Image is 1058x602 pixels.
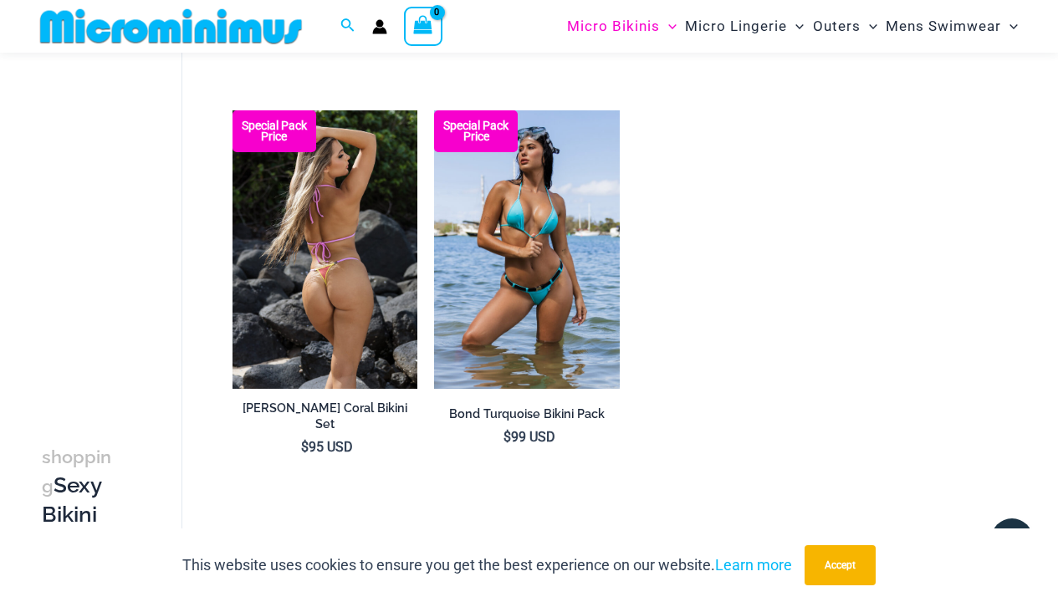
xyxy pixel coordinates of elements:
[560,3,1025,50] nav: Site Navigation
[301,439,353,455] bdi: 95 USD
[42,446,111,497] span: shopping
[503,429,555,445] bdi: 99 USD
[404,7,442,45] a: View Shopping Cart, empty
[434,406,620,428] a: Bond Turquoise Bikini Pack
[861,5,877,48] span: Menu Toggle
[886,5,1001,48] span: Mens Swimwear
[813,5,861,48] span: Outers
[233,400,418,438] a: [PERSON_NAME] Coral Bikini Set
[233,110,418,388] img: Maya Sunkist Coral 309 Top 469 Bottom 04
[233,110,418,388] a: Maya Sunkist Coral 309 Top 469 Bottom 02 Maya Sunkist Coral 309 Top 469 Bottom 04Maya Sunkist Cor...
[567,5,660,48] span: Micro Bikinis
[434,406,620,422] h2: Bond Turquoise Bikini Pack
[301,439,309,455] span: $
[434,110,620,388] a: Bond Turquoise 312 Top 492 Bottom 02 Bond Turquoise 312 Top 492 Bottom 03Bond Turquoise 312 Top 4...
[42,56,192,390] iframe: TrustedSite Certified
[660,5,677,48] span: Menu Toggle
[809,5,882,48] a: OutersMenu ToggleMenu Toggle
[503,429,511,445] span: $
[434,120,518,142] b: Special Pack Price
[233,400,418,431] h2: [PERSON_NAME] Coral Bikini Set
[372,19,387,34] a: Account icon link
[182,553,792,578] p: This website uses cookies to ensure you get the best experience on our website.
[340,16,355,37] a: Search icon link
[33,8,309,45] img: MM SHOP LOGO FLAT
[805,545,876,585] button: Accept
[434,110,620,388] img: Bond Turquoise 312 Top 492 Bottom 02
[787,5,804,48] span: Menu Toggle
[233,120,316,142] b: Special Pack Price
[882,5,1022,48] a: Mens SwimwearMenu ToggleMenu Toggle
[681,5,808,48] a: Micro LingerieMenu ToggleMenu Toggle
[1001,5,1018,48] span: Menu Toggle
[685,5,787,48] span: Micro Lingerie
[563,5,681,48] a: Micro BikinisMenu ToggleMenu Toggle
[715,556,792,574] a: Learn more
[42,442,123,557] h3: Sexy Bikini Sets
